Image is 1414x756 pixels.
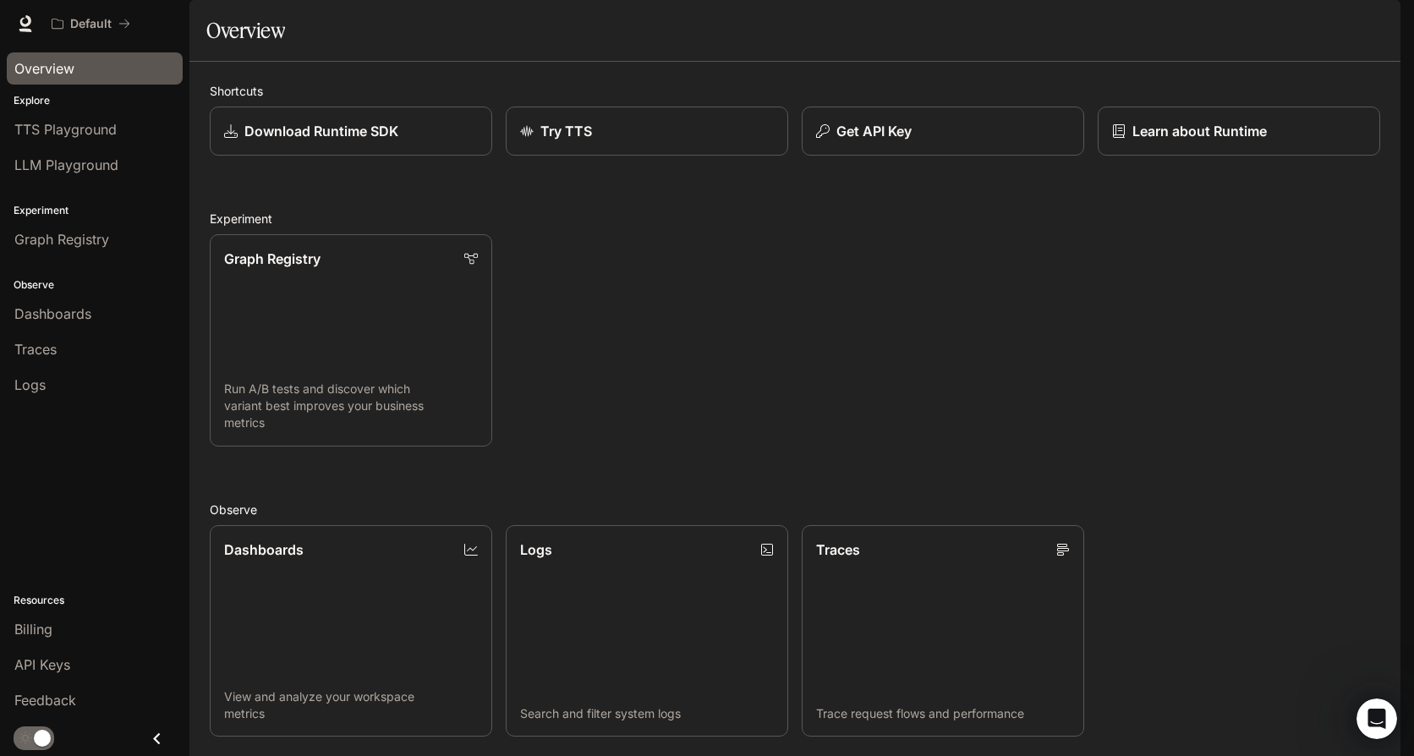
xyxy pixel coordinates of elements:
h2: Shortcuts [210,82,1380,100]
p: Trace request flows and performance [816,705,1070,722]
a: LogsSearch and filter system logs [506,525,788,737]
a: Download Runtime SDK [210,107,492,156]
p: Graph Registry [224,249,321,269]
h1: Overview [206,14,285,47]
p: Default [70,17,112,31]
h2: Observe [210,501,1380,518]
p: Search and filter system logs [520,705,774,722]
p: Get API Key [836,121,912,141]
h2: Experiment [210,210,1380,227]
p: Learn about Runtime [1132,121,1267,141]
iframe: Intercom live chat [1356,698,1397,739]
button: All workspaces [44,7,138,41]
p: Logs [520,540,552,560]
a: TracesTrace request flows and performance [802,525,1084,737]
p: Dashboards [224,540,304,560]
p: Traces [816,540,860,560]
a: DashboardsView and analyze your workspace metrics [210,525,492,737]
a: Graph RegistryRun A/B tests and discover which variant best improves your business metrics [210,234,492,446]
a: Learn about Runtime [1098,107,1380,156]
p: Run A/B tests and discover which variant best improves your business metrics [224,381,478,431]
button: Get API Key [802,107,1084,156]
p: Download Runtime SDK [244,121,398,141]
p: View and analyze your workspace metrics [224,688,478,722]
a: Try TTS [506,107,788,156]
p: Try TTS [540,121,592,141]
